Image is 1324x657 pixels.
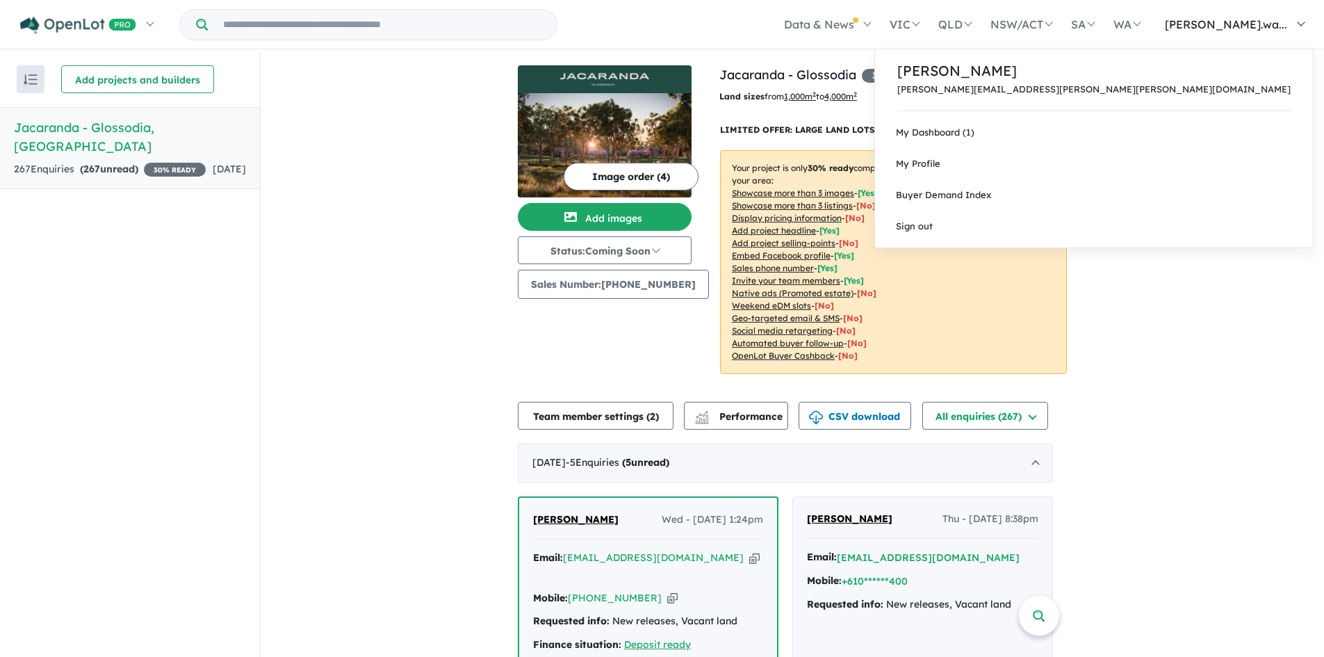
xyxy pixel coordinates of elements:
[533,638,621,651] strong: Finance situation:
[732,325,833,336] u: Social media retargeting
[858,188,878,198] span: [ Yes ]
[845,213,865,223] span: [ No ]
[836,325,856,336] span: [No]
[808,163,853,173] b: 30 % ready
[684,402,788,430] button: Performance
[732,250,831,261] u: Embed Facebook profile
[942,511,1038,528] span: Thu - [DATE] 8:38pm
[844,275,864,286] span: [ Yes ]
[622,456,669,469] strong: ( unread)
[807,511,892,528] a: [PERSON_NAME]
[518,65,692,197] a: Jacaranda - Glossodia LogoJacaranda - Glossodia
[897,84,1291,95] a: [PERSON_NAME][EMAIL_ADDRESS][PERSON_NAME][PERSON_NAME][DOMAIN_NAME]
[807,574,842,587] strong: Mobile:
[799,402,911,430] button: CSV download
[523,71,686,88] img: Jacaranda - Glossodia Logo
[720,150,1067,374] p: Your project is only comparing to other top-performing projects in your area: - - - - - - - - - -...
[533,592,568,604] strong: Mobile:
[662,512,763,528] span: Wed - [DATE] 1:24pm
[732,188,854,198] u: Showcase more than 3 images
[14,161,206,178] div: 267 Enquir ies
[626,456,631,469] span: 5
[732,288,853,298] u: Native ads (Promoted estate)
[695,415,709,424] img: bar-chart.svg
[732,300,811,311] u: Weekend eDM slots
[566,456,669,469] span: - 5 Enquir ies
[853,90,857,98] sup: 2
[819,225,840,236] span: [ Yes ]
[817,263,837,273] span: [ Yes ]
[696,411,708,419] img: line-chart.svg
[144,163,206,177] span: 30 % READY
[564,163,698,190] button: Image order (4)
[568,592,662,604] a: [PHONE_NUMBER]
[719,91,765,102] b: Land sizes
[875,117,1313,148] a: My Dashboard (1)
[533,613,763,630] div: New releases, Vacant land
[807,551,837,563] strong: Email:
[839,238,858,248] span: [ No ]
[732,213,842,223] u: Display pricing information
[697,410,783,423] span: Performance
[732,225,816,236] u: Add project headline
[533,512,619,528] a: [PERSON_NAME]
[518,270,709,299] button: Sales Number:[PHONE_NUMBER]
[824,91,857,102] u: 4,000 m
[857,288,876,298] span: [No]
[812,90,816,98] sup: 2
[875,148,1313,179] a: My Profile
[732,350,835,361] u: OpenLot Buyer Cashback
[732,263,814,273] u: Sales phone number
[896,158,940,169] span: My Profile
[838,350,858,361] span: [No]
[518,444,1053,482] div: [DATE]
[834,250,854,261] span: [ Yes ]
[61,65,214,93] button: Add projects and builders
[650,410,655,423] span: 2
[732,313,840,323] u: Geo-targeted email & SMS
[83,163,100,175] span: 267
[14,118,246,156] h5: Jacaranda - Glossodia , [GEOGRAPHIC_DATA]
[213,163,246,175] span: [DATE]
[667,591,678,606] button: Copy
[749,551,760,565] button: Copy
[719,67,856,83] a: Jacaranda - Glossodia
[732,200,853,211] u: Showcase more than 3 listings
[897,60,1291,81] a: [PERSON_NAME]
[807,598,883,610] strong: Requested info:
[732,338,844,348] u: Automated buyer follow-up
[80,163,138,175] strong: ( unread)
[518,236,692,264] button: Status:Coming Soon
[875,211,1313,242] a: Sign out
[837,551,1020,565] button: [EMAIL_ADDRESS][DOMAIN_NAME]
[1165,17,1287,31] span: [PERSON_NAME].wa...
[720,123,1067,137] p: LIMITED OFFER: LARGE LAND LOTS COMING SOON
[20,17,136,34] img: Openlot PRO Logo White
[624,638,691,651] a: Deposit ready
[847,338,867,348] span: [No]
[24,74,38,85] img: sort.svg
[922,402,1048,430] button: All enquiries (267)
[533,513,619,526] span: [PERSON_NAME]
[816,91,857,102] span: to
[533,615,610,627] strong: Requested info:
[732,238,835,248] u: Add project selling-points
[843,313,863,323] span: [No]
[533,551,563,564] strong: Email:
[815,300,834,311] span: [No]
[809,411,823,425] img: download icon
[784,91,816,102] u: 1,000 m
[563,551,744,564] a: [EMAIL_ADDRESS][DOMAIN_NAME]
[518,402,673,430] button: Team member settings (2)
[518,93,692,197] img: Jacaranda - Glossodia
[518,203,692,231] button: Add images
[732,275,840,286] u: Invite your team members
[807,597,1038,613] div: New releases, Vacant land
[875,179,1313,211] a: Buyer Demand Index
[211,10,554,40] input: Try estate name, suburb, builder or developer
[719,90,937,104] p: from
[856,200,876,211] span: [ No ]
